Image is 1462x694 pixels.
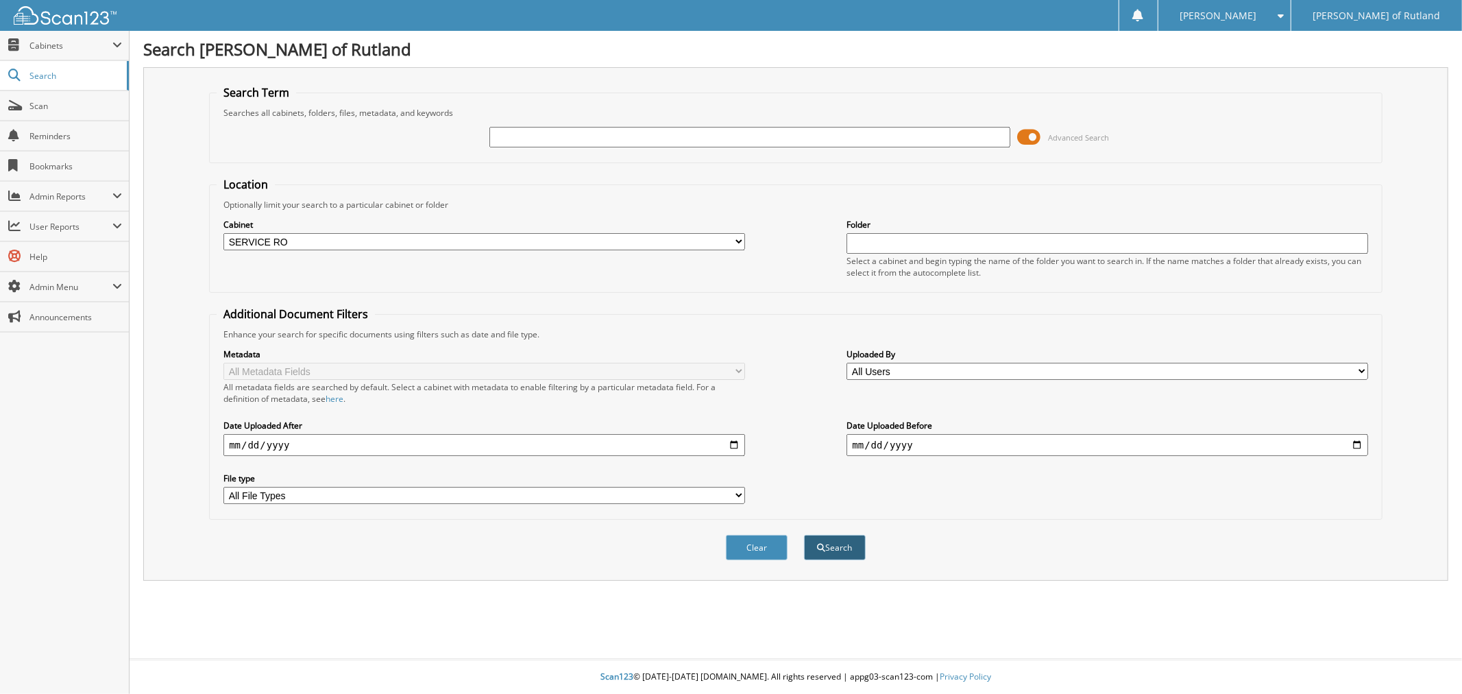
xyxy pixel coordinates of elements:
div: Searches all cabinets, folders, files, metadata, and keywords [217,107,1375,119]
span: Scan [29,100,122,112]
legend: Location [217,177,275,192]
h1: Search [PERSON_NAME] of Rutland [143,38,1448,60]
span: Advanced Search [1048,132,1109,143]
label: File type [223,472,744,484]
span: Scan123 [600,671,633,682]
label: Uploaded By [846,348,1367,360]
legend: Search Term [217,85,296,100]
div: © [DATE]-[DATE] [DOMAIN_NAME]. All rights reserved | appg03-scan123-com | [130,660,1462,694]
span: Cabinets [29,40,112,51]
span: [PERSON_NAME] [1180,12,1256,20]
label: Metadata [223,348,744,360]
label: Date Uploaded After [223,420,744,431]
button: Clear [726,535,788,560]
span: Admin Reports [29,191,112,202]
a: Privacy Policy [940,671,991,682]
span: User Reports [29,221,112,232]
label: Cabinet [223,219,744,230]
label: Folder [846,219,1367,230]
span: Help [29,251,122,263]
button: Search [804,535,866,560]
legend: Additional Document Filters [217,307,375,322]
div: Optionally limit your search to a particular cabinet or folder [217,199,1375,211]
div: Enhance your search for specific documents using filters such as date and file type. [217,328,1375,340]
div: Select a cabinet and begin typing the name of the folder you want to search in. If the name match... [846,255,1367,278]
iframe: Chat Widget [1393,628,1462,694]
span: Reminders [29,130,122,142]
input: end [846,434,1367,456]
span: [PERSON_NAME] of Rutland [1313,12,1441,20]
span: Announcements [29,311,122,323]
span: Bookmarks [29,160,122,172]
img: scan123-logo-white.svg [14,6,117,25]
div: All metadata fields are searched by default. Select a cabinet with metadata to enable filtering b... [223,381,744,405]
a: here [326,393,343,405]
span: Admin Menu [29,281,112,293]
label: Date Uploaded Before [846,420,1367,431]
input: start [223,434,744,456]
span: Search [29,70,120,82]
